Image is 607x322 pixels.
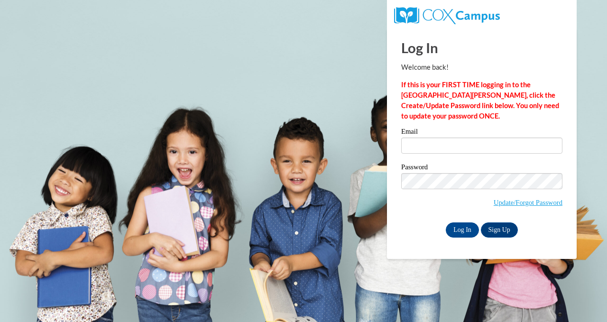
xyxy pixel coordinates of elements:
[401,62,562,73] p: Welcome back!
[394,11,500,19] a: COX Campus
[401,38,562,57] h1: Log In
[401,81,559,120] strong: If this is your FIRST TIME logging in to the [GEOGRAPHIC_DATA][PERSON_NAME], click the Create/Upd...
[481,222,518,238] a: Sign Up
[446,222,479,238] input: Log In
[401,164,562,173] label: Password
[401,128,562,138] label: Email
[494,199,562,206] a: Update/Forgot Password
[394,7,500,24] img: COX Campus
